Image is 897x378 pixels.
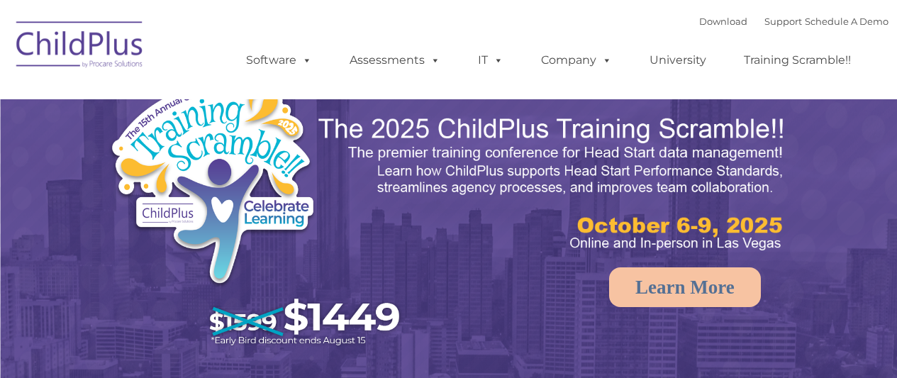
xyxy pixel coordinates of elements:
a: Learn More [609,267,761,307]
a: Assessments [335,46,455,74]
a: IT [464,46,518,74]
font: | [699,16,888,27]
a: University [635,46,720,74]
a: Company [527,46,626,74]
a: Software [232,46,326,74]
a: Schedule A Demo [805,16,888,27]
a: Support [764,16,802,27]
a: Training Scramble!! [730,46,865,74]
a: Download [699,16,747,27]
img: ChildPlus by Procare Solutions [9,11,151,82]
